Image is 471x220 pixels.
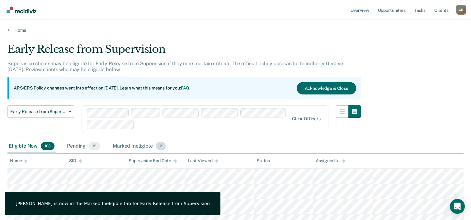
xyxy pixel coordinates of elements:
[10,158,27,163] div: Name
[16,201,210,206] div: [PERSON_NAME] is now in the Marked Ineligible tab for Early Release from Supervision
[7,7,36,13] img: Recidiviz
[7,61,343,72] p: Supervision clients may be eligible for Early Release from Supervision if they meet certain crite...
[66,140,101,153] div: Pending19
[292,116,321,121] div: Clear officers
[7,27,464,33] a: Home
[41,142,54,150] span: 103
[450,199,465,214] div: Open Intercom Messenger
[7,105,74,118] button: Early Release from Supervision
[456,5,466,15] div: C R
[297,82,356,94] button: Acknowledge & Close
[111,140,167,153] div: Marked Ineligible2
[156,142,165,150] span: 2
[456,5,466,15] button: Profile dropdown button
[14,85,189,91] p: ARS/ERS Policy changes went into effect on [DATE]. Learn what this means for you:
[7,43,361,61] div: Early Release from Supervision
[181,85,190,90] a: FAQ
[89,142,100,150] span: 19
[69,158,82,163] div: SID
[313,61,323,66] a: here
[10,109,66,114] span: Early Release from Supervision
[257,158,270,163] div: Status
[316,158,345,163] div: Assigned to
[7,140,56,153] div: Eligible Now103
[129,158,177,163] div: Supervision End Date
[188,158,218,163] div: Last Viewed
